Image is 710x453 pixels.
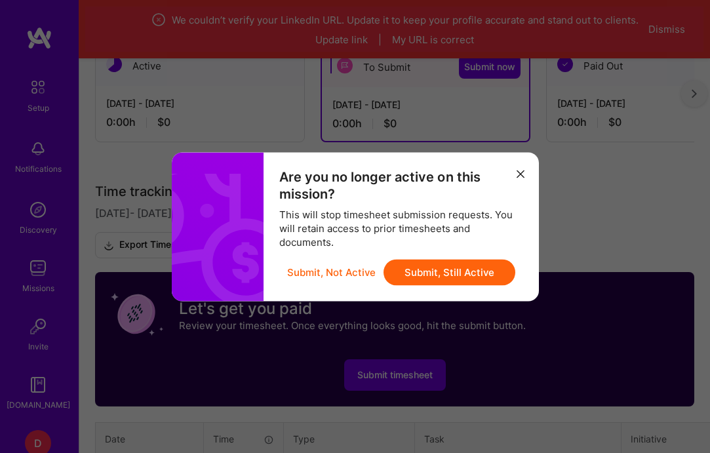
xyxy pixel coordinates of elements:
div: Are you no longer active on this mission? [279,168,523,202]
i: icon Money [165,173,293,301]
button: Submit, Still Active [384,259,515,285]
button: Submit, Not Active [287,259,376,285]
i: icon Close [517,170,524,178]
div: This will stop timesheet submission requests. You will retain access to prior timesheets and docu... [279,207,523,248]
div: modal [172,152,539,301]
